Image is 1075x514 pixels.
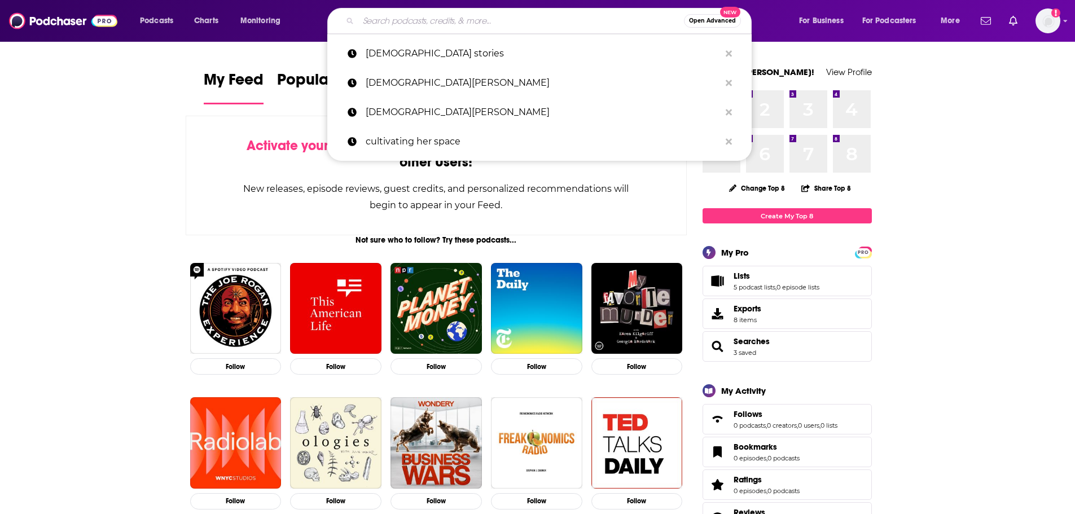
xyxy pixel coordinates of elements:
[591,358,683,375] button: Follow
[290,263,381,354] img: This American Life
[358,12,684,30] input: Search podcasts, credits, & more...
[767,454,800,462] a: 0 podcasts
[707,273,729,289] a: Lists
[327,68,752,98] a: [DEMOGRAPHIC_DATA][PERSON_NAME]
[798,421,819,429] a: 0 users
[232,12,295,30] button: open menu
[767,421,797,429] a: 0 creators
[684,14,741,28] button: Open AdvancedNew
[933,12,974,30] button: open menu
[720,7,740,17] span: New
[277,70,373,104] a: Popular Feed
[703,331,872,362] span: Searches
[1004,11,1022,30] a: Show notifications dropdown
[703,67,814,77] a: Welcome [PERSON_NAME]!
[734,487,766,495] a: 0 episodes
[976,11,995,30] a: Show notifications dropdown
[734,336,770,346] a: Searches
[820,421,837,429] a: 0 lists
[734,316,761,324] span: 8 items
[689,18,736,24] span: Open Advanced
[390,493,482,509] button: Follow
[591,263,683,354] a: My Favorite Murder with Karen Kilgariff and Georgia Hardstark
[703,437,872,467] span: Bookmarks
[707,339,729,354] a: Searches
[186,235,687,245] div: Not sure who to follow? Try these podcasts...
[734,304,761,314] span: Exports
[734,349,756,357] a: 3 saved
[801,177,852,199] button: Share Top 8
[734,475,800,485] a: Ratings
[734,442,777,452] span: Bookmarks
[190,397,282,489] img: Radiolab
[390,397,482,489] img: Business Wars
[797,421,798,429] span: ,
[775,283,776,291] span: ,
[591,397,683,489] img: TED Talks Daily
[338,8,762,34] div: Search podcasts, credits, & more...
[190,358,282,375] button: Follow
[1035,8,1060,33] img: User Profile
[941,13,960,29] span: More
[327,127,752,156] a: cultivating her space
[9,10,117,32] img: Podchaser - Follow, Share and Rate Podcasts
[491,358,582,375] button: Follow
[734,475,762,485] span: Ratings
[862,13,916,29] span: For Podcasters
[366,39,720,68] p: mormon stories
[491,263,582,354] img: The Daily
[390,263,482,354] a: Planet Money
[187,12,225,30] a: Charts
[734,409,762,419] span: Follows
[857,248,870,257] span: PRO
[243,138,630,170] div: by following Podcasts, Creators, Lists, and other Users!
[734,271,819,281] a: Lists
[132,12,188,30] button: open menu
[734,409,837,419] a: Follows
[734,283,775,291] a: 5 podcast lists
[703,266,872,296] span: Lists
[491,397,582,489] img: Freakonomics Radio
[721,385,766,396] div: My Activity
[734,442,800,452] a: Bookmarks
[857,248,870,256] a: PRO
[826,67,872,77] a: View Profile
[766,421,767,429] span: ,
[707,444,729,460] a: Bookmarks
[327,39,752,68] a: [DEMOGRAPHIC_DATA] stories
[190,493,282,509] button: Follow
[703,404,872,434] span: Follows
[204,70,264,104] a: My Feed
[766,487,767,495] span: ,
[734,454,766,462] a: 0 episodes
[819,421,820,429] span: ,
[327,98,752,127] a: [DEMOGRAPHIC_DATA][PERSON_NAME]
[855,12,933,30] button: open menu
[791,12,858,30] button: open menu
[290,493,381,509] button: Follow
[591,493,683,509] button: Follow
[247,137,362,154] span: Activate your Feed
[767,487,800,495] a: 0 podcasts
[703,469,872,500] span: Ratings
[707,477,729,493] a: Ratings
[707,411,729,427] a: Follows
[290,358,381,375] button: Follow
[240,13,280,29] span: Monitoring
[277,70,373,96] span: Popular Feed
[721,247,749,258] div: My Pro
[290,397,381,489] img: Ologies with Alie Ward
[190,263,282,354] img: The Joe Rogan Experience
[390,358,482,375] button: Follow
[1051,8,1060,17] svg: Add a profile image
